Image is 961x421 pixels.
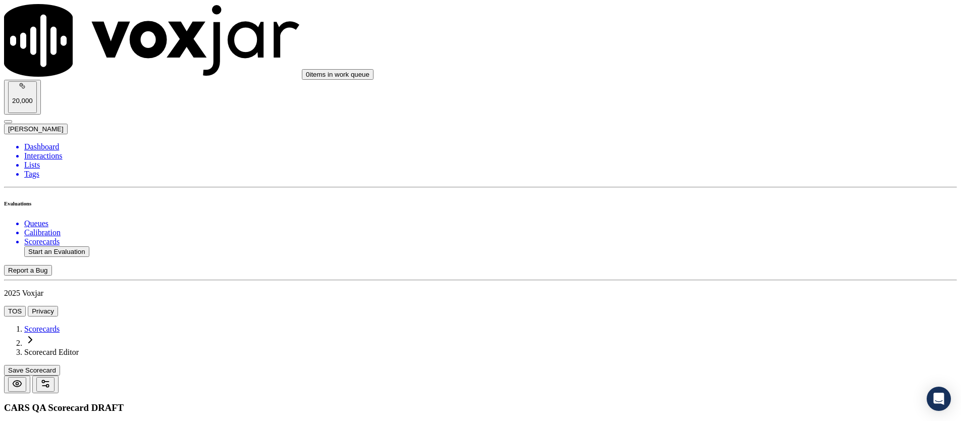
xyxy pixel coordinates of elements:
a: Dashboard [24,142,957,151]
img: voxjar logo [4,4,300,77]
button: TOS [4,306,26,317]
button: 0items in work queue [302,69,373,80]
button: 20,000 [4,80,41,115]
a: Tags [24,170,957,179]
a: Scorecards [24,325,60,333]
a: Scorecards [24,237,957,246]
p: 2025 Voxjar [4,289,957,298]
p: 20,000 [12,97,33,104]
a: Lists [24,161,957,170]
button: Report a Bug [4,265,52,276]
button: Save Scorecard [4,365,60,376]
span: DRAFT [91,402,124,413]
span: [PERSON_NAME] [8,125,64,133]
h6: Evaluations [4,200,957,206]
span: Scorecard Editor [24,348,79,356]
div: Open Intercom Messenger [927,387,951,411]
a: Interactions [24,151,957,161]
h3: CARS QA Scorecard [4,402,957,413]
a: Queues [24,219,957,228]
button: Start an Evaluation [24,246,89,257]
button: 20,000 [8,81,37,113]
nav: breadcrumb [4,325,957,357]
button: [PERSON_NAME] [4,124,68,134]
a: Calibration [24,228,957,237]
button: Privacy [28,306,58,317]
